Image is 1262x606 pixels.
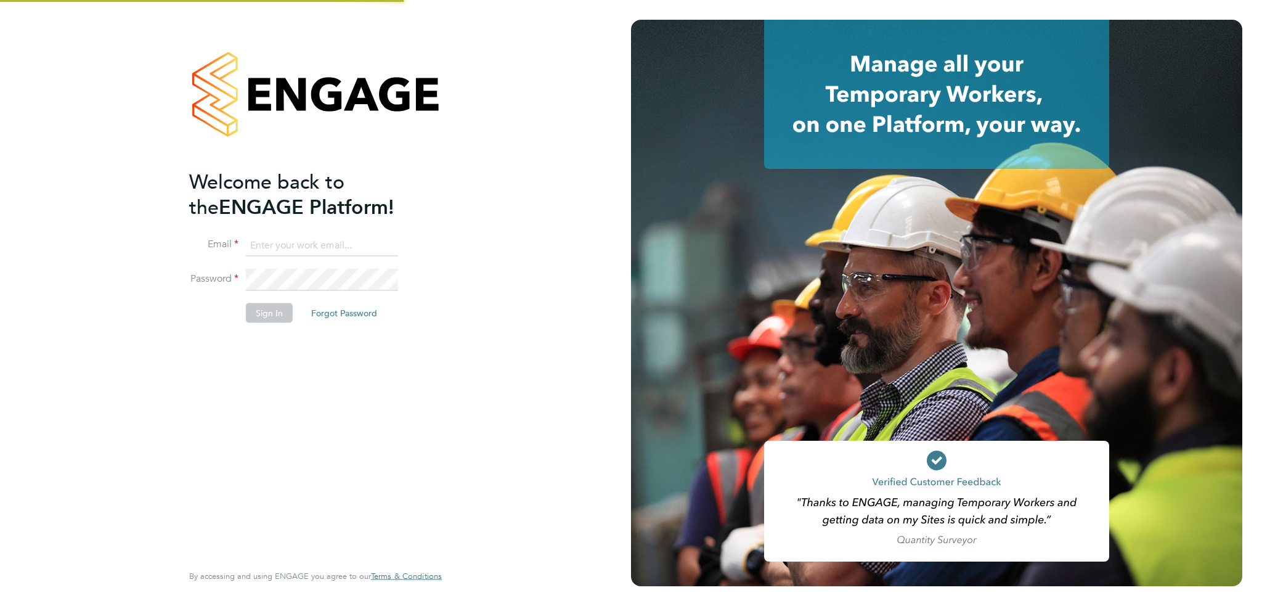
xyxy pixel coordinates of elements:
span: By accessing and using ENGAGE you agree to our [189,571,442,581]
button: Sign In [246,303,293,323]
span: Welcome back to the [189,170,344,219]
label: Email [189,238,238,251]
h2: ENGAGE Platform! [189,169,429,219]
button: Forgot Password [301,303,387,323]
input: Enter your work email... [246,234,398,256]
a: Terms & Conditions [371,571,442,581]
label: Password [189,272,238,285]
